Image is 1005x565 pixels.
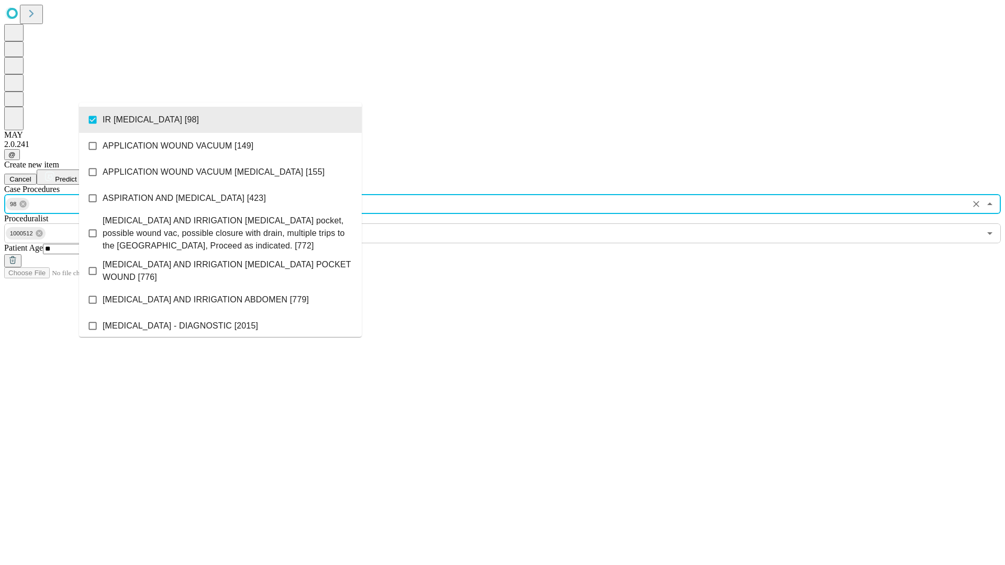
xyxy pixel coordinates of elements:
[4,140,1001,149] div: 2.0.241
[103,258,353,284] span: [MEDICAL_DATA] AND IRRIGATION [MEDICAL_DATA] POCKET WOUND [776]
[4,174,37,185] button: Cancel
[982,197,997,211] button: Close
[55,175,76,183] span: Predict
[4,214,48,223] span: Proceduralist
[6,198,21,210] span: 98
[103,140,253,152] span: APPLICATION WOUND VACUUM [149]
[4,149,20,160] button: @
[4,130,1001,140] div: MAY
[103,166,325,178] span: APPLICATION WOUND VACUUM [MEDICAL_DATA] [155]
[103,293,309,306] span: [MEDICAL_DATA] AND IRRIGATION ABDOMEN [779]
[4,160,59,169] span: Create new item
[103,192,266,205] span: ASPIRATION AND [MEDICAL_DATA] [423]
[6,198,29,210] div: 98
[6,227,46,240] div: 1000512
[6,228,37,240] span: 1000512
[982,226,997,241] button: Open
[103,214,353,252] span: [MEDICAL_DATA] AND IRRIGATION [MEDICAL_DATA] pocket, possible wound vac, possible closure with dr...
[103,114,199,126] span: IR [MEDICAL_DATA] [98]
[103,320,258,332] span: [MEDICAL_DATA] - DIAGNOSTIC [2015]
[9,175,31,183] span: Cancel
[37,169,85,185] button: Predict
[4,243,43,252] span: Patient Age
[4,185,60,194] span: Scheduled Procedure
[8,151,16,159] span: @
[969,197,984,211] button: Clear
